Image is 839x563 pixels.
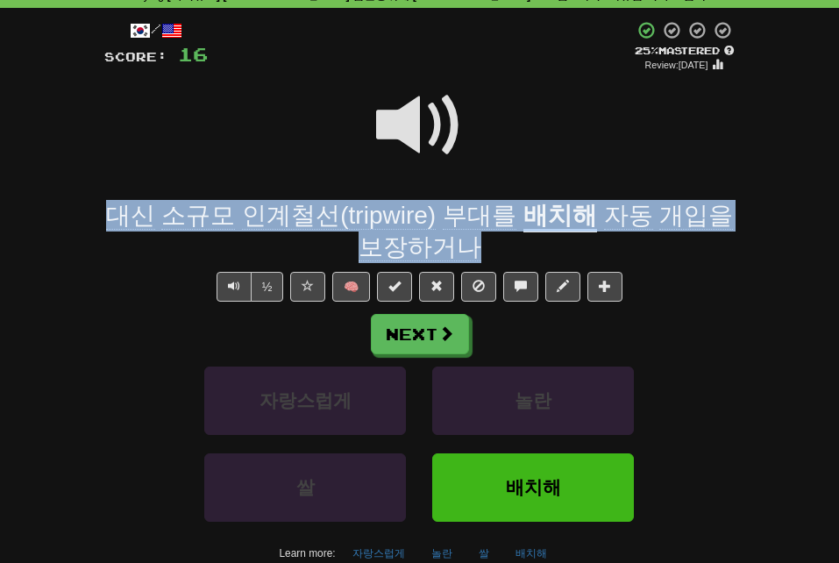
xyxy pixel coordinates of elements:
[104,49,167,64] span: Score:
[503,272,538,302] button: Discuss sentence (alt+u)
[515,390,551,410] span: 놀란
[217,272,252,302] button: Play sentence audio (ctl+space)
[645,60,708,70] small: Review: [DATE]
[290,272,325,302] button: Favorite sentence (alt+f)
[332,272,370,302] button: 🧠
[523,202,597,232] u: 배치해
[587,272,622,302] button: Add to collection (alt+a)
[104,20,208,42] div: /
[178,43,208,65] span: 16
[443,202,516,230] span: 부대를
[604,202,653,230] span: 자동
[461,272,496,302] button: Ignore sentence (alt+i)
[634,44,736,58] div: Mastered
[419,272,454,302] button: Reset to 0% Mastered (alt+r)
[432,367,634,435] button: 놀란
[106,202,155,230] span: 대신
[213,272,284,302] div: Text-to-speech controls
[251,272,284,302] button: ½
[432,453,634,522] button: 배치해
[296,477,315,497] span: 쌀
[506,477,561,497] span: 배치해
[204,453,406,522] button: 쌀
[260,390,352,410] span: 자랑스럽게
[545,272,580,302] button: Edit sentence (alt+d)
[279,547,335,559] small: Learn more:
[242,202,436,230] span: 인계철선(tripwire)
[371,314,469,354] button: Next
[204,367,406,435] button: 자랑스럽게
[377,272,412,302] button: Set this sentence to 100% Mastered (alt+m)
[635,45,658,56] span: 25 %
[359,233,481,261] span: 보장하거나
[161,202,235,230] span: 소규모
[659,202,733,230] span: 개입을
